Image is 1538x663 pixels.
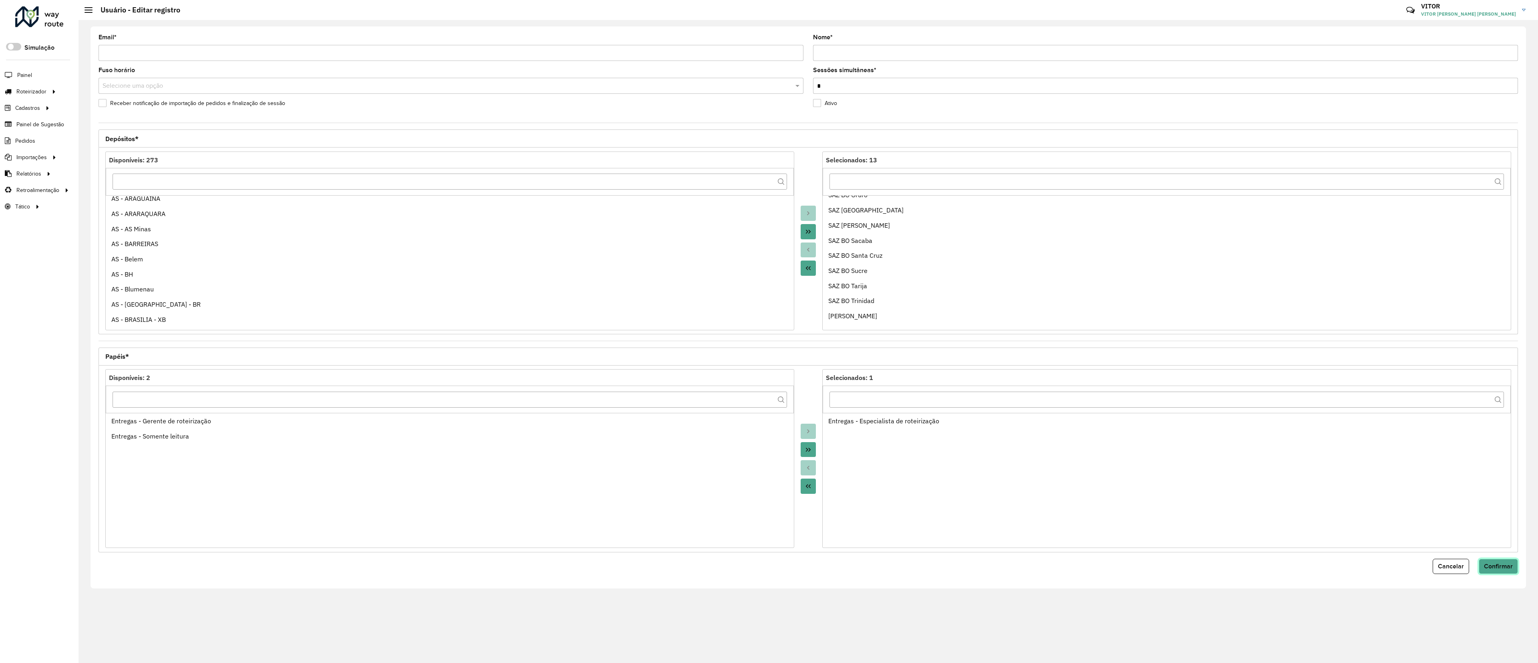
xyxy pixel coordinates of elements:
[16,87,46,96] span: Roteirizador
[1484,563,1513,570] span: Confirmar
[828,311,1506,321] div: [PERSON_NAME]
[105,135,139,142] span: Depósitos*
[111,209,789,218] div: AS - ARARAQUARA
[111,269,789,279] div: AS - BH
[1402,2,1419,19] a: Contato Rápido
[109,155,791,165] div: Disponíveis: 273
[813,32,833,42] label: Nome
[1421,2,1516,10] h3: VITOR
[813,99,837,107] label: Ativo
[99,32,117,42] label: Email
[828,296,1506,305] div: SAZ BO Trinidad
[111,299,789,309] div: AS - [GEOGRAPHIC_DATA] - BR
[1433,559,1469,574] button: Cancelar
[16,186,59,194] span: Retroalimentação
[15,202,30,211] span: Tático
[17,71,32,79] span: Painel
[828,416,1506,426] div: Entregas - Especialista de roteirização
[16,120,64,129] span: Painel de Sugestão
[826,373,1508,382] div: Selecionados: 1
[1438,563,1464,570] span: Cancelar
[828,281,1506,291] div: SAZ BO Tarija
[111,254,789,264] div: AS - Belem
[111,431,789,441] div: Entregas - Somente leitura
[99,65,135,75] label: Fuso horário
[801,479,816,494] button: Move All to Source
[111,194,789,203] div: AS - ARAGUAINA
[813,65,876,75] label: Sessões simultâneas
[826,155,1508,165] div: Selecionados: 13
[24,43,54,53] label: Simulação
[16,170,41,178] span: Relatórios
[828,266,1506,275] div: SAZ BO Sucre
[828,220,1506,230] div: SAZ [PERSON_NAME]
[828,205,1506,215] div: SAZ [GEOGRAPHIC_DATA]
[109,373,791,382] div: Disponíveis: 2
[1421,10,1516,18] span: VITOR [PERSON_NAME] [PERSON_NAME]
[111,224,789,234] div: AS - AS Minas
[801,442,816,457] button: Move All to Target
[828,251,1506,260] div: SAZ BO Santa Cruz
[801,261,816,276] button: Move All to Source
[111,239,789,249] div: AS - BARREIRAS
[111,315,789,324] div: AS - BRASILIA - XB
[111,284,789,294] div: AS - Blumenau
[16,153,47,162] span: Importações
[111,416,789,426] div: Entregas - Gerente de roteirização
[801,224,816,239] button: Move All to Target
[1479,559,1518,574] button: Confirmar
[93,6,180,14] h2: Usuário - Editar registro
[105,353,129,360] span: Papéis*
[15,104,40,112] span: Cadastros
[828,236,1506,245] div: SAZ BO Sacaba
[99,99,285,107] label: Receber notificação de importação de pedidos e finalização de sessão
[15,137,35,145] span: Pedidos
